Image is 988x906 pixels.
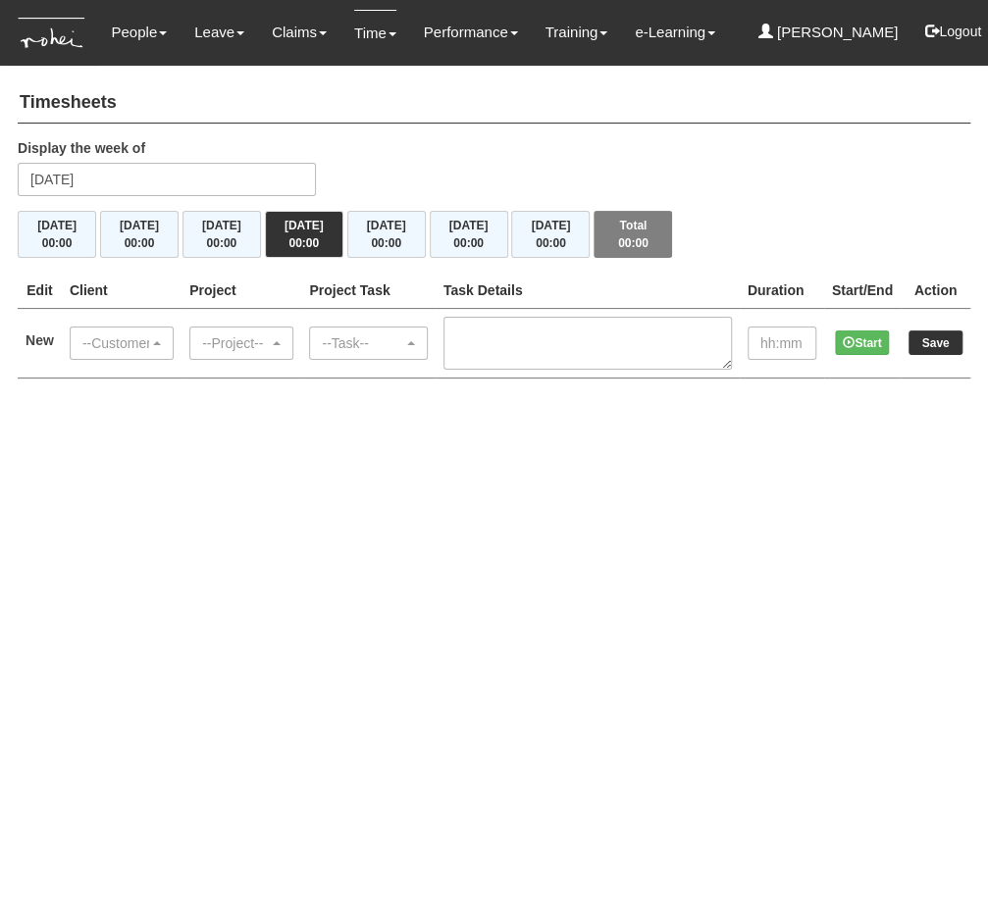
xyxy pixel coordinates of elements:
[18,211,96,258] button: [DATE]00:00
[635,10,715,55] a: e-Learning
[748,327,816,360] input: hh:mm
[740,273,824,309] th: Duration
[111,10,167,55] a: People
[546,10,608,55] a: Training
[182,211,261,258] button: [DATE]00:00
[288,236,319,250] span: 00:00
[835,330,889,355] button: Start
[618,236,649,250] span: 00:00
[301,273,435,309] th: Project Task
[26,330,54,350] label: New
[354,10,396,56] a: Time
[18,138,145,158] label: Display the week of
[18,273,62,309] th: Edit
[901,273,970,309] th: Action
[309,327,427,360] button: --Task--
[125,236,155,250] span: 00:00
[82,333,149,353] div: --Customer--
[909,330,962,355] input: Save
[322,333,402,353] div: --Task--
[453,236,484,250] span: 00:00
[371,236,401,250] span: 00:00
[18,83,970,124] h4: Timesheets
[594,211,672,258] button: Total00:00
[424,10,518,55] a: Performance
[436,273,740,309] th: Task Details
[182,273,301,309] th: Project
[70,327,174,360] button: --Customer--
[265,211,343,258] button: [DATE]00:00
[194,10,244,55] a: Leave
[202,333,269,353] div: --Project--
[536,236,566,250] span: 00:00
[42,236,73,250] span: 00:00
[100,211,179,258] button: [DATE]00:00
[272,10,327,55] a: Claims
[62,273,182,309] th: Client
[189,327,293,360] button: --Project--
[430,211,508,258] button: [DATE]00:00
[758,10,899,55] a: [PERSON_NAME]
[347,211,426,258] button: [DATE]00:00
[824,273,901,309] th: Start/End
[18,211,970,258] div: Timesheet Week Summary
[511,211,590,258] button: [DATE]00:00
[206,236,236,250] span: 00:00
